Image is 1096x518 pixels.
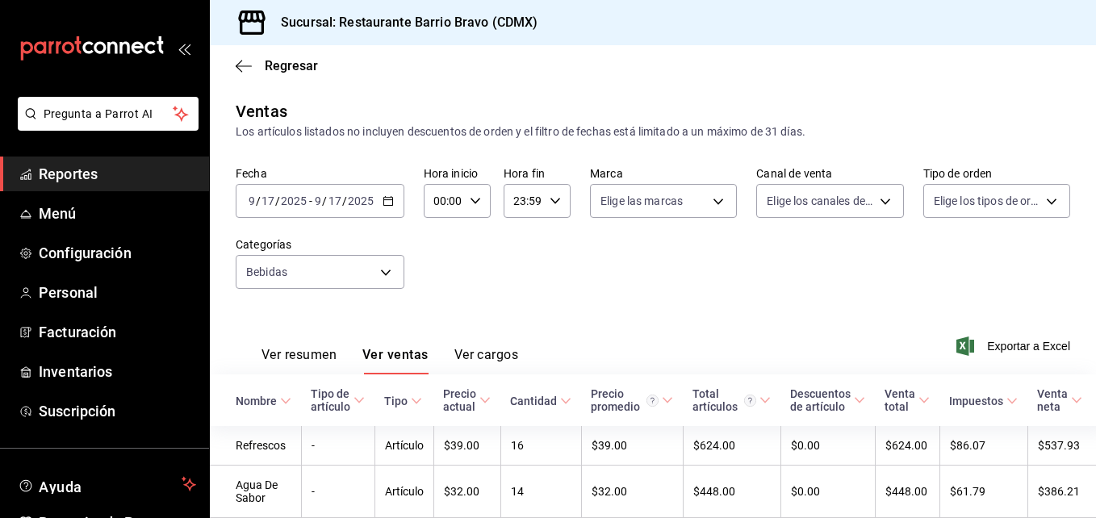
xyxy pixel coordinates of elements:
[683,426,780,466] td: $624.00
[178,42,190,55] button: open_drawer_menu
[11,117,199,134] a: Pregunta a Parrot AI
[347,194,374,207] input: ----
[39,324,116,340] font: Facturación
[39,165,98,182] font: Reportes
[236,395,277,407] div: Nombre
[301,466,374,518] td: -
[987,340,1070,353] font: Exportar a Excel
[510,395,557,407] div: Cantidad
[236,395,291,407] span: Nombre
[39,363,112,380] font: Inventarios
[275,194,280,207] span: /
[934,193,1040,209] span: Elige los tipos de orden
[309,194,312,207] span: -
[939,466,1027,518] td: $61.79
[18,97,199,131] button: Pregunta a Parrot AI
[591,387,673,413] span: Precio promedio
[362,347,429,374] button: Ver ventas
[949,395,1018,407] span: Impuestos
[504,168,571,179] label: Hora fin
[384,395,408,407] div: Tipo
[767,193,873,209] span: Elige los canales de venta
[1037,387,1068,413] div: Venta neta
[280,194,307,207] input: ----
[311,387,350,413] div: Tipo de artículo
[949,395,1003,407] div: Impuestos
[236,99,287,123] div: Ventas
[885,387,930,413] span: Venta total
[443,387,491,413] span: Precio actual
[261,194,275,207] input: --
[301,426,374,466] td: -
[424,168,491,179] label: Hora inicio
[500,426,581,466] td: 16
[756,168,903,179] label: Canal de venta
[744,395,756,407] svg: El total de artículos considera cambios de precios en los artículos, así como costos adicionales ...
[314,194,322,207] input: --
[939,426,1027,466] td: $86.07
[342,194,347,207] span: /
[433,426,500,466] td: $39.00
[790,387,851,413] div: Descuentos de artículo
[265,58,318,73] span: Regresar
[692,387,738,413] font: Total artículos
[780,426,875,466] td: $0.00
[236,239,404,250] label: Categorías
[261,347,337,363] font: Ver resumen
[591,387,640,413] font: Precio promedio
[210,466,301,518] td: Agua De Sabor
[692,387,771,413] span: Total artículos
[39,403,115,420] font: Suscripción
[374,466,433,518] td: Artículo
[1037,387,1082,413] span: Venta neta
[236,58,318,73] button: Regresar
[581,466,683,518] td: $32.00
[39,205,77,222] font: Menú
[374,426,433,466] td: Artículo
[236,168,404,179] label: Fecha
[600,193,683,209] span: Elige las marcas
[210,426,301,466] td: Refrescos
[39,474,175,494] span: Ayuda
[433,466,500,518] td: $32.00
[384,395,422,407] span: Tipo
[780,466,875,518] td: $0.00
[581,426,683,466] td: $39.00
[236,123,1070,140] div: Los artículos listados no incluyen descuentos de orden y el filtro de fechas está limitado a un m...
[875,426,939,466] td: $624.00
[39,244,132,261] font: Configuración
[248,194,256,207] input: --
[590,168,737,179] label: Marca
[960,336,1070,356] button: Exportar a Excel
[875,466,939,518] td: $448.00
[39,284,98,301] font: Personal
[311,387,365,413] span: Tipo de artículo
[923,168,1070,179] label: Tipo de orden
[44,106,174,123] span: Pregunta a Parrot AI
[454,347,519,374] button: Ver cargos
[246,264,287,280] span: Bebidas
[683,466,780,518] td: $448.00
[443,387,476,413] div: Precio actual
[790,387,865,413] span: Descuentos de artículo
[500,466,581,518] td: 14
[646,395,659,407] svg: Precio promedio = Total artículos / cantidad
[322,194,327,207] span: /
[268,13,538,32] h3: Sucursal: Restaurante Barrio Bravo (CDMX)
[261,347,518,374] div: Pestañas de navegación
[885,387,915,413] div: Venta total
[256,194,261,207] span: /
[328,194,342,207] input: --
[510,395,571,407] span: Cantidad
